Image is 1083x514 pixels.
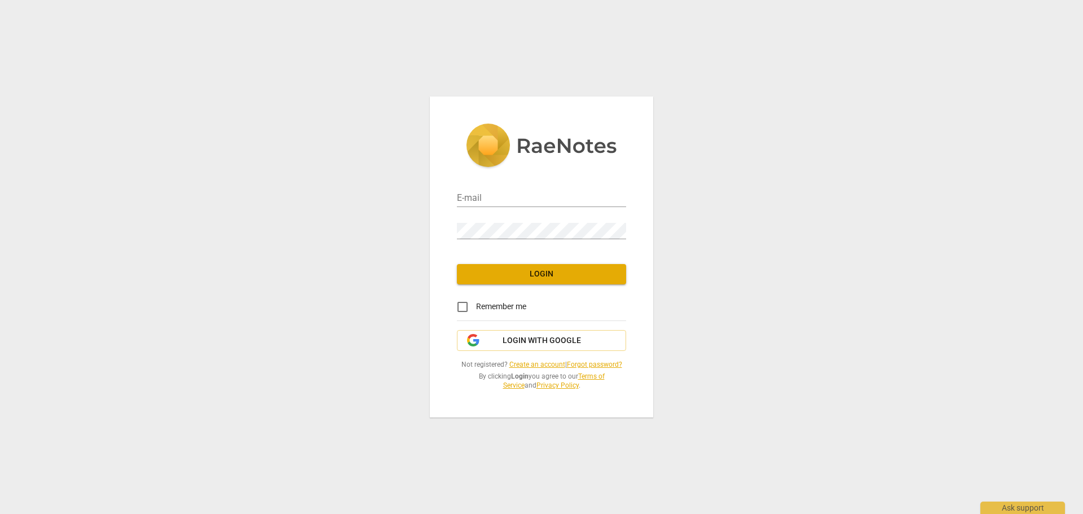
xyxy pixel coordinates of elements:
[466,124,617,170] img: 5ac2273c67554f335776073100b6d88f.svg
[457,372,626,390] span: By clicking you agree to our and .
[509,361,565,368] a: Create an account
[457,330,626,352] button: Login with Google
[457,360,626,370] span: Not registered? |
[536,381,579,389] a: Privacy Policy
[503,335,581,346] span: Login with Google
[466,269,617,280] span: Login
[511,372,529,380] b: Login
[567,361,622,368] a: Forgot password?
[503,372,605,390] a: Terms of Service
[476,301,526,313] span: Remember me
[980,502,1065,514] div: Ask support
[457,264,626,284] button: Login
